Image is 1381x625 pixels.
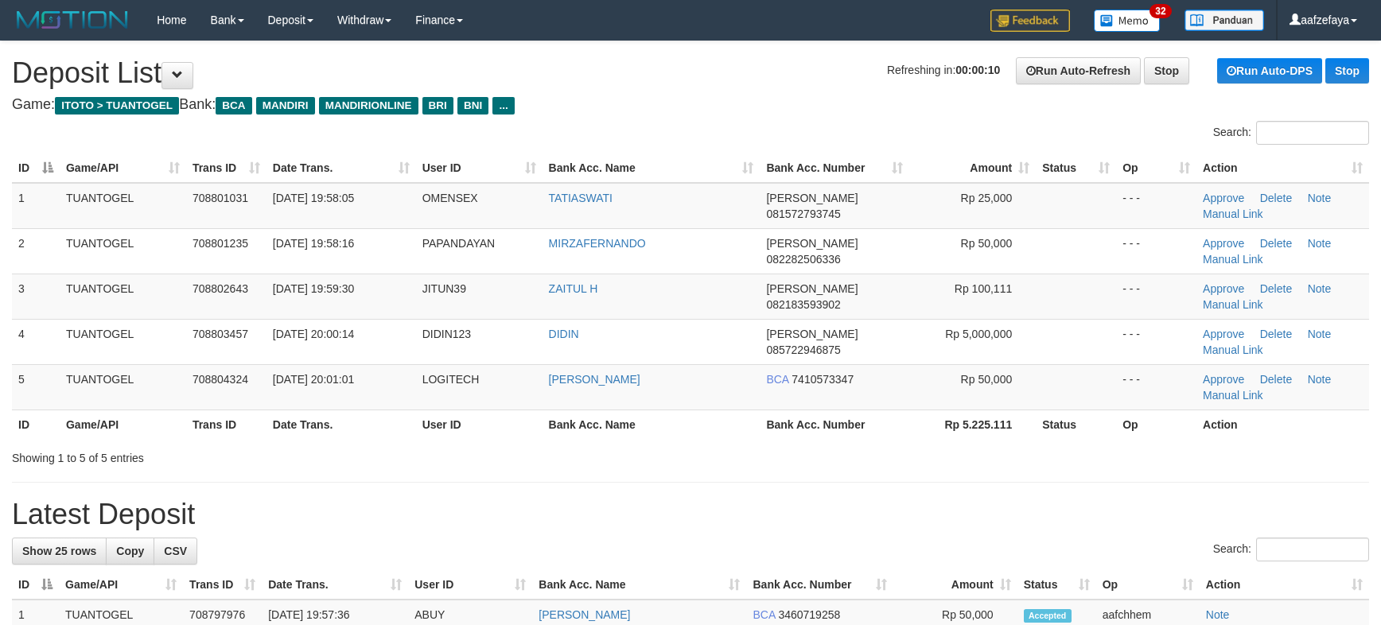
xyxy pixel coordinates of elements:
[12,183,60,229] td: 1
[55,97,179,115] span: ITOTO > TUANTOGEL
[1116,410,1196,439] th: Op
[766,192,858,204] span: [PERSON_NAME]
[1260,192,1292,204] a: Delete
[1308,373,1332,386] a: Note
[422,328,471,340] span: DIDIN123
[193,237,248,250] span: 708801235
[766,373,788,386] span: BCA
[1150,4,1171,18] span: 32
[1196,410,1369,439] th: Action
[766,282,858,295] span: [PERSON_NAME]
[59,570,183,600] th: Game/API: activate to sort column ascending
[186,153,266,183] th: Trans ID: activate to sort column ascending
[12,570,59,600] th: ID: activate to sort column descending
[492,97,514,115] span: ...
[961,373,1013,386] span: Rp 50,000
[1203,328,1244,340] a: Approve
[1256,121,1369,145] input: Search:
[12,274,60,319] td: 3
[193,282,248,295] span: 708802643
[961,192,1013,204] span: Rp 25,000
[273,282,354,295] span: [DATE] 19:59:30
[183,570,262,600] th: Trans ID: activate to sort column ascending
[1260,282,1292,295] a: Delete
[990,10,1070,32] img: Feedback.jpg
[60,228,186,274] td: TUANTOGEL
[457,97,488,115] span: BNI
[760,410,909,439] th: Bank Acc. Number
[1036,153,1116,183] th: Status: activate to sort column ascending
[1213,538,1369,561] label: Search:
[778,608,840,621] span: Copy 3460719258 to clipboard
[766,208,840,220] span: Copy 081572793745 to clipboard
[154,538,197,565] a: CSV
[945,328,1012,340] span: Rp 5,000,000
[909,410,1036,439] th: Rp 5.225.111
[549,237,646,250] a: MIRZAFERNANDO
[422,97,453,115] span: BRI
[1096,570,1200,600] th: Op: activate to sort column ascending
[273,192,354,204] span: [DATE] 19:58:05
[422,282,466,295] span: JITUN39
[760,153,909,183] th: Bank Acc. Number: activate to sort column ascending
[319,97,418,115] span: MANDIRIONLINE
[1260,237,1292,250] a: Delete
[766,344,840,356] span: Copy 085722946875 to clipboard
[1203,282,1244,295] a: Approve
[273,373,354,386] span: [DATE] 20:01:01
[256,97,315,115] span: MANDIRI
[186,410,266,439] th: Trans ID
[1203,344,1263,356] a: Manual Link
[422,192,478,204] span: OMENSEX
[1260,328,1292,340] a: Delete
[1144,57,1189,84] a: Stop
[1024,609,1072,623] span: Accepted
[1308,192,1332,204] a: Note
[1036,410,1116,439] th: Status
[766,298,840,311] span: Copy 082183593902 to clipboard
[1116,153,1196,183] th: Op: activate to sort column ascending
[266,153,416,183] th: Date Trans.: activate to sort column ascending
[12,499,1369,530] h1: Latest Deposit
[12,57,1369,89] h1: Deposit List
[12,410,60,439] th: ID
[1203,373,1244,386] a: Approve
[549,328,579,340] a: DIDIN
[1116,183,1196,229] td: - - -
[1185,10,1264,31] img: panduan.png
[1200,570,1369,600] th: Action: activate to sort column ascending
[116,545,144,557] span: Copy
[1308,282,1332,295] a: Note
[106,538,154,565] a: Copy
[12,8,133,32] img: MOTION_logo.png
[1203,192,1244,204] a: Approve
[909,153,1036,183] th: Amount: activate to sort column ascending
[955,282,1012,295] span: Rp 100,111
[416,410,543,439] th: User ID
[1094,10,1161,32] img: Button%20Memo.svg
[1325,58,1369,83] a: Stop
[961,237,1013,250] span: Rp 50,000
[1017,570,1096,600] th: Status: activate to sort column ascending
[193,192,248,204] span: 708801031
[12,228,60,274] td: 2
[262,570,408,600] th: Date Trans.: activate to sort column ascending
[1203,253,1263,266] a: Manual Link
[193,328,248,340] span: 708803457
[539,608,630,621] a: [PERSON_NAME]
[543,410,761,439] th: Bank Acc. Name
[1213,121,1369,145] label: Search:
[1206,608,1230,621] a: Note
[60,319,186,364] td: TUANTOGEL
[1016,57,1141,84] a: Run Auto-Refresh
[1116,364,1196,410] td: - - -
[60,183,186,229] td: TUANTOGEL
[893,570,1017,600] th: Amount: activate to sort column ascending
[887,64,1000,76] span: Refreshing in:
[1116,319,1196,364] td: - - -
[1217,58,1322,83] a: Run Auto-DPS
[1203,237,1244,250] a: Approve
[766,237,858,250] span: [PERSON_NAME]
[12,319,60,364] td: 4
[1116,228,1196,274] td: - - -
